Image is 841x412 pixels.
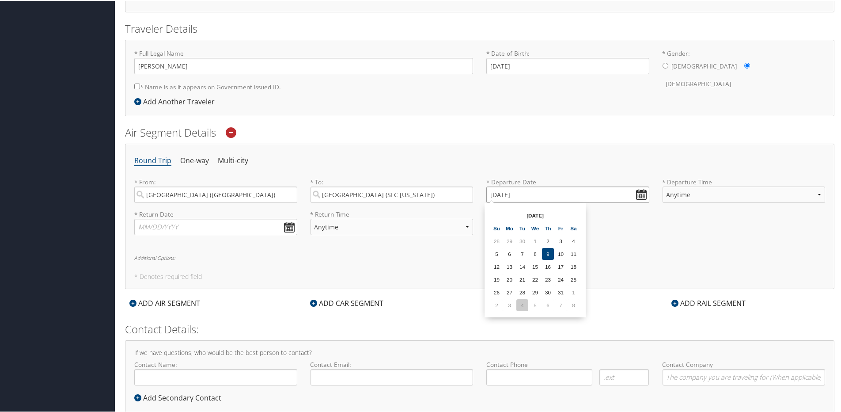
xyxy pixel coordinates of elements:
li: Round Trip [134,152,171,168]
label: [DEMOGRAPHIC_DATA] [666,75,731,92]
td: 7 [555,298,567,310]
td: 18 [568,260,580,272]
td: 31 [555,286,567,298]
td: 7 [516,247,528,259]
td: 28 [491,234,503,246]
td: 6 [504,247,515,259]
label: * From: [134,177,297,202]
label: * Departure Time [663,177,826,209]
th: Su [491,221,503,233]
input: * Gender:[DEMOGRAPHIC_DATA][DEMOGRAPHIC_DATA] [744,62,750,68]
td: 24 [555,273,567,285]
td: 28 [516,286,528,298]
input: .ext [599,368,649,385]
td: 9 [542,247,554,259]
label: Contact Email: [311,359,474,385]
div: Add Secondary Contact [134,392,226,402]
label: * Return Date [134,209,297,218]
td: 3 [555,234,567,246]
td: 4 [516,298,528,310]
th: Sa [568,221,580,233]
td: 23 [542,273,554,285]
td: 1 [529,234,541,246]
td: 2 [491,298,503,310]
th: [DATE] [504,209,567,221]
h2: Contact Details: [125,321,834,336]
td: 12 [491,260,503,272]
td: 21 [516,273,528,285]
input: Contact Email: [311,368,474,385]
label: Contact Name: [134,359,297,385]
td: 19 [491,273,503,285]
input: MM/DD/YYYY [486,186,649,202]
input: Contact Name: [134,368,297,385]
h5: * Denotes required field [134,273,825,279]
td: 1 [568,286,580,298]
div: ADD RAIL SEGMENT [667,297,750,308]
div: Add Another Traveler [134,95,219,106]
td: 13 [504,260,515,272]
input: * Name is as it appears on Government issued ID. [134,83,140,88]
td: 29 [504,234,515,246]
label: * Full Legal Name [134,48,473,73]
td: 5 [529,298,541,310]
li: Multi-city [218,152,248,168]
input: * Gender:[DEMOGRAPHIC_DATA][DEMOGRAPHIC_DATA] [663,62,668,68]
th: Mo [504,221,515,233]
td: 26 [491,286,503,298]
label: * Gender: [663,48,826,92]
td: 16 [542,260,554,272]
th: Fr [555,221,567,233]
td: 6 [542,298,554,310]
td: 25 [568,273,580,285]
input: Contact Company [663,368,826,385]
td: 8 [568,298,580,310]
input: MM/DD/YYYY [134,218,297,234]
h2: Air Segment Details [125,124,834,139]
input: City or Airport Code [134,186,297,202]
li: One-way [180,152,209,168]
select: * Departure Time [663,186,826,202]
h6: Additional Options: [134,255,825,259]
td: 27 [504,286,515,298]
input: City or Airport Code [311,186,474,202]
td: 15 [529,260,541,272]
td: 17 [555,260,567,272]
div: ADD AIR SEGMENT [125,297,205,308]
label: Contact Phone [486,359,649,368]
td: 2 [542,234,554,246]
th: We [529,221,541,233]
input: * Full Legal Name [134,57,473,73]
td: 11 [568,247,580,259]
label: * To: [311,177,474,202]
td: 4 [568,234,580,246]
td: 8 [529,247,541,259]
label: * Return Time [311,209,474,218]
label: [DEMOGRAPHIC_DATA] [672,57,737,74]
label: * Name is as it appears on Government issued ID. [134,78,281,94]
td: 22 [529,273,541,285]
h2: Traveler Details [125,20,834,35]
div: ADD CAR SEGMENT [306,297,388,308]
td: 3 [504,298,515,310]
td: 30 [516,234,528,246]
input: * Date of Birth: [486,57,649,73]
th: Th [542,221,554,233]
label: * Date of Birth: [486,48,649,73]
td: 5 [491,247,503,259]
td: 30 [542,286,554,298]
td: 10 [555,247,567,259]
th: Tu [516,221,528,233]
td: 29 [529,286,541,298]
label: Contact Company [663,359,826,385]
td: 14 [516,260,528,272]
h4: If we have questions, who would be the best person to contact? [134,349,825,355]
td: 20 [504,273,515,285]
label: * Departure Date [486,177,649,186]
